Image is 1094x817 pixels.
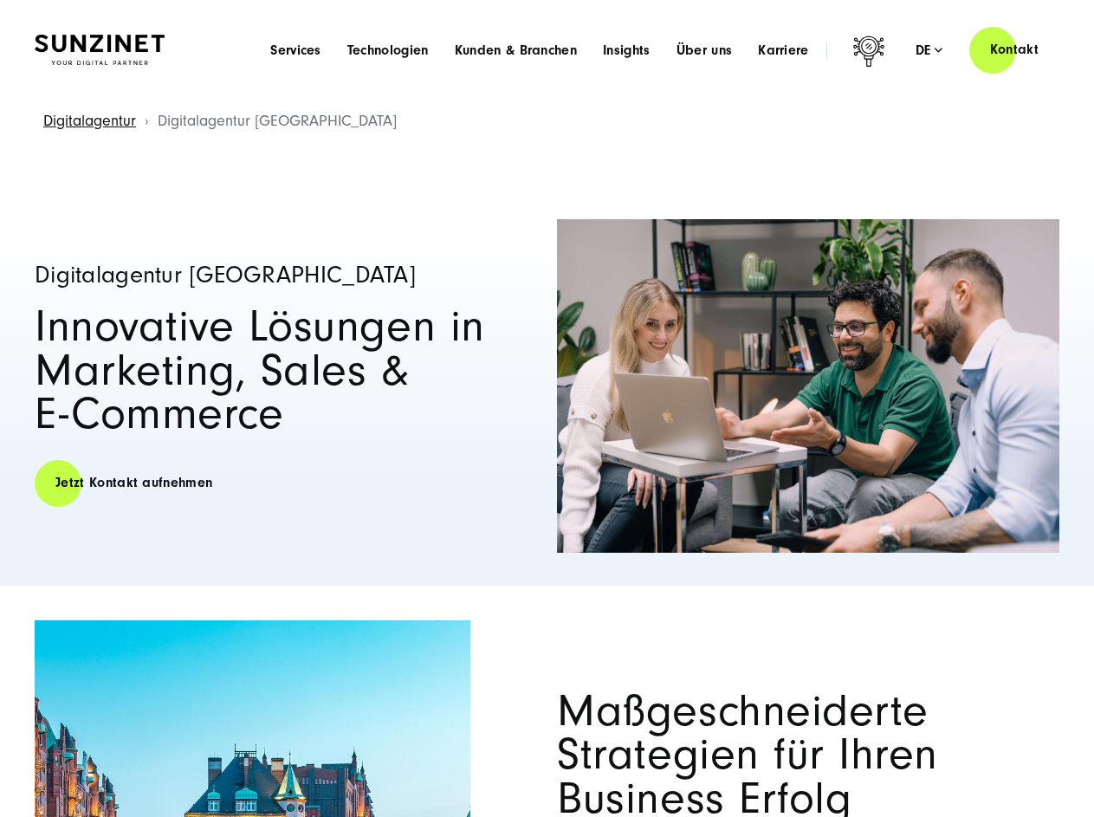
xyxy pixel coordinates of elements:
[347,42,429,59] a: Technologien
[676,42,733,59] a: Über uns
[758,42,809,59] a: Karriere
[35,458,233,508] a: Jetzt Kontakt aufnehmen
[916,42,943,59] div: de
[455,42,577,59] a: Kunden & Branchen
[35,305,537,436] h1: Innovative Lösungen in Marketing, Sales & E-Commerce
[270,42,321,59] a: Services
[603,42,651,59] a: Insights
[158,112,397,130] span: Digitalagentur [GEOGRAPHIC_DATA]
[557,219,1059,553] img: Drei Kollegen sitzen plaudernd auf dem Sofa, einer zeigt etwas auf einem Laptop - Digitalagentur ...
[969,25,1059,75] a: Kontakt
[35,35,165,65] img: SUNZINET Full Service Digital Agentur
[43,112,136,130] a: Digitalagentur
[35,263,537,288] h3: Digitalagentur [GEOGRAPHIC_DATA]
